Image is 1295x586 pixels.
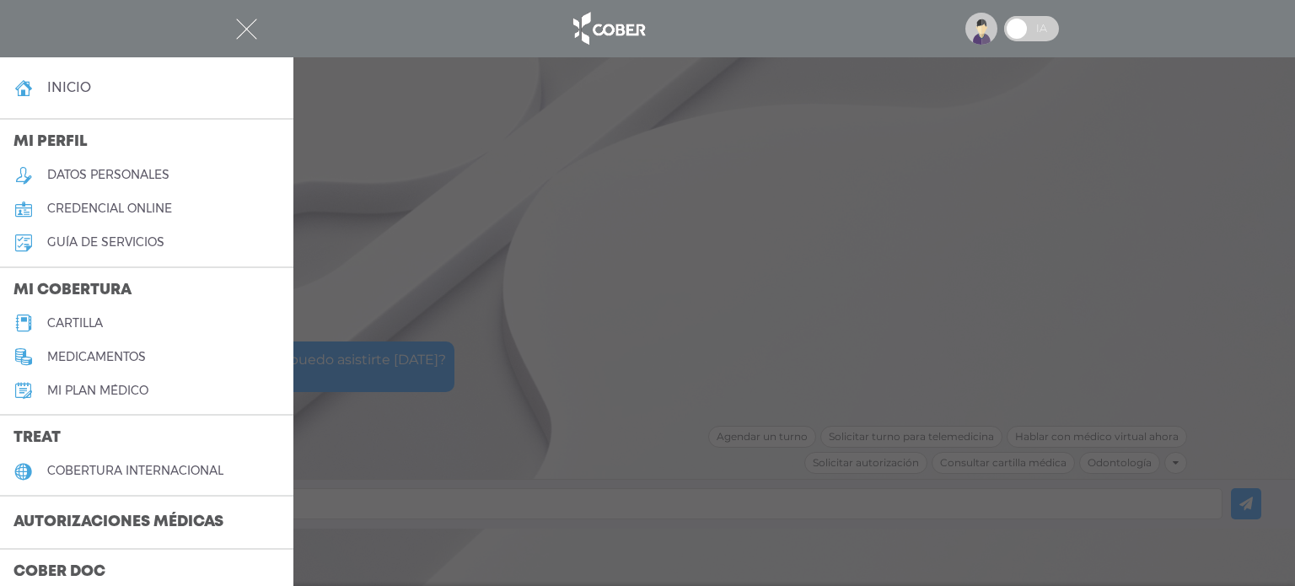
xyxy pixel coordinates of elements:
h5: credencial online [47,202,172,216]
h5: datos personales [47,168,169,182]
h5: cartilla [47,316,103,331]
h5: medicamentos [47,350,146,364]
img: profile-placeholder.svg [965,13,997,45]
h5: cobertura internacional [47,464,223,478]
img: Cober_menu-close-white.svg [236,19,257,40]
h5: guía de servicios [47,235,164,250]
h4: inicio [47,79,91,95]
img: logo_cober_home-white.png [564,8,653,49]
h5: Mi plan médico [47,384,148,398]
